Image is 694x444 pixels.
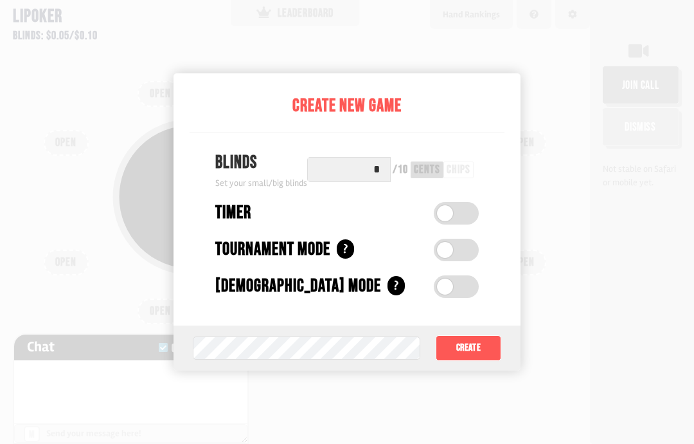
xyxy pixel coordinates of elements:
div: / 10 [393,164,408,176]
div: Set your small/big blinds [215,176,307,190]
div: Blinds [215,149,307,176]
button: Create [436,335,501,361]
div: Tournament Mode [215,236,330,263]
div: chips [447,164,470,176]
div: Create New Game [190,93,504,120]
div: cents [414,164,440,176]
div: Timer [215,199,251,227]
div: [DEMOGRAPHIC_DATA] Mode [215,273,381,300]
div: ? [387,276,405,295]
div: ? [337,239,354,259]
